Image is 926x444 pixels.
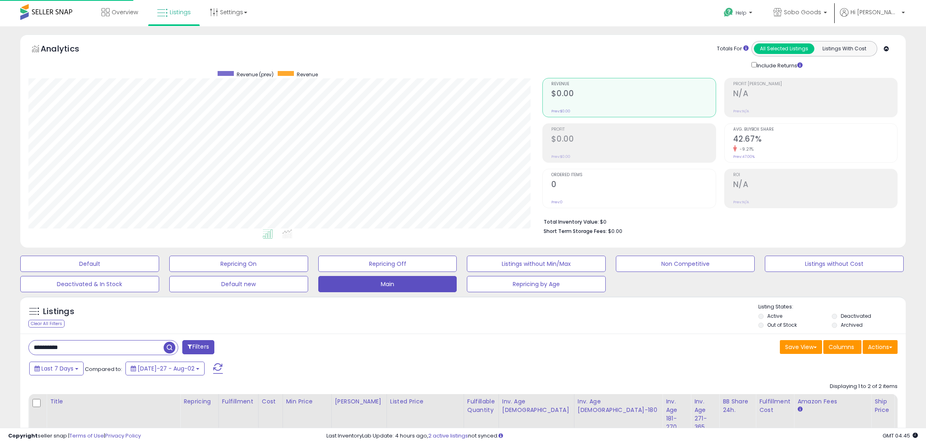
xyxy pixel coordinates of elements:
[50,397,177,406] div: Title
[874,397,891,414] div: Ship Price
[551,200,563,205] small: Prev: 0
[829,343,854,351] span: Columns
[105,432,141,440] a: Privacy Policy
[759,397,790,414] div: Fulfillment Cost
[326,432,918,440] div: Last InventoryLab Update: 4 hours ago, not synced.
[797,397,868,406] div: Amazon Fees
[467,256,606,272] button: Listings without Min/Max
[551,180,715,191] h2: 0
[666,397,687,431] div: Inv. Age 181-270
[814,43,874,54] button: Listings With Cost
[43,306,74,317] h5: Listings
[840,8,905,26] a: Hi [PERSON_NAME]
[784,8,821,16] span: Sobo Goods
[318,256,457,272] button: Repricing Off
[297,71,318,78] span: Revenue
[544,228,607,235] b: Short Term Storage Fees:
[723,397,752,414] div: BB Share 24h.
[29,362,84,375] button: Last 7 Days
[733,134,897,145] h2: 42.67%
[754,43,814,54] button: All Selected Listings
[616,256,755,272] button: Non Competitive
[551,82,715,86] span: Revenue
[745,60,812,70] div: Include Returns
[883,432,918,440] span: 2025-08-10 04:45 GMT
[41,43,95,56] h5: Analytics
[551,127,715,132] span: Profit
[20,276,159,292] button: Deactivated & In Stock
[8,432,38,440] strong: Copyright
[733,109,749,114] small: Prev: N/A
[767,313,782,319] label: Active
[8,432,141,440] div: seller snap | |
[85,365,122,373] span: Compared to:
[237,71,274,78] span: Revenue (prev)
[733,154,755,159] small: Prev: 47.00%
[125,362,205,375] button: [DATE]-27 - Aug-02
[733,82,897,86] span: Profit [PERSON_NAME]
[733,89,897,100] h2: N/A
[780,340,822,354] button: Save View
[717,45,749,53] div: Totals For
[765,256,904,272] button: Listings without Cost
[262,397,279,406] div: Cost
[578,397,659,414] div: Inv. Age [DEMOGRAPHIC_DATA]-180
[797,406,802,413] small: Amazon Fees.
[222,397,255,406] div: Fulfillment
[183,397,215,406] div: Repricing
[733,200,749,205] small: Prev: N/A
[169,276,308,292] button: Default new
[841,313,871,319] label: Deactivated
[544,218,599,225] b: Total Inventory Value:
[850,8,899,16] span: Hi [PERSON_NAME]
[112,8,138,16] span: Overview
[390,397,460,406] div: Listed Price
[502,397,571,414] div: Inv. Age [DEMOGRAPHIC_DATA]
[723,7,734,17] i: Get Help
[335,397,383,406] div: [PERSON_NAME]
[737,146,754,152] small: -9.21%
[551,154,570,159] small: Prev: $0.00
[823,340,861,354] button: Columns
[170,8,191,16] span: Listings
[717,1,760,26] a: Help
[544,216,891,226] li: $0
[841,321,863,328] label: Archived
[551,173,715,177] span: Ordered Items
[28,320,65,328] div: Clear All Filters
[182,340,214,354] button: Filters
[318,276,457,292] button: Main
[733,127,897,132] span: Avg. Buybox Share
[138,364,194,373] span: [DATE]-27 - Aug-02
[69,432,104,440] a: Terms of Use
[733,173,897,177] span: ROI
[736,9,747,16] span: Help
[863,340,898,354] button: Actions
[694,397,716,431] div: Inv. Age 271-365
[758,303,906,311] p: Listing States:
[608,227,622,235] span: $0.00
[830,383,898,390] div: Displaying 1 to 2 of 2 items
[467,276,606,292] button: Repricing by Age
[169,256,308,272] button: Repricing On
[428,432,468,440] a: 2 active listings
[41,364,73,373] span: Last 7 Days
[551,109,570,114] small: Prev: $0.00
[733,180,897,191] h2: N/A
[467,397,495,414] div: Fulfillable Quantity
[767,321,797,328] label: Out of Stock
[286,397,328,406] div: Min Price
[551,134,715,145] h2: $0.00
[20,256,159,272] button: Default
[551,89,715,100] h2: $0.00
